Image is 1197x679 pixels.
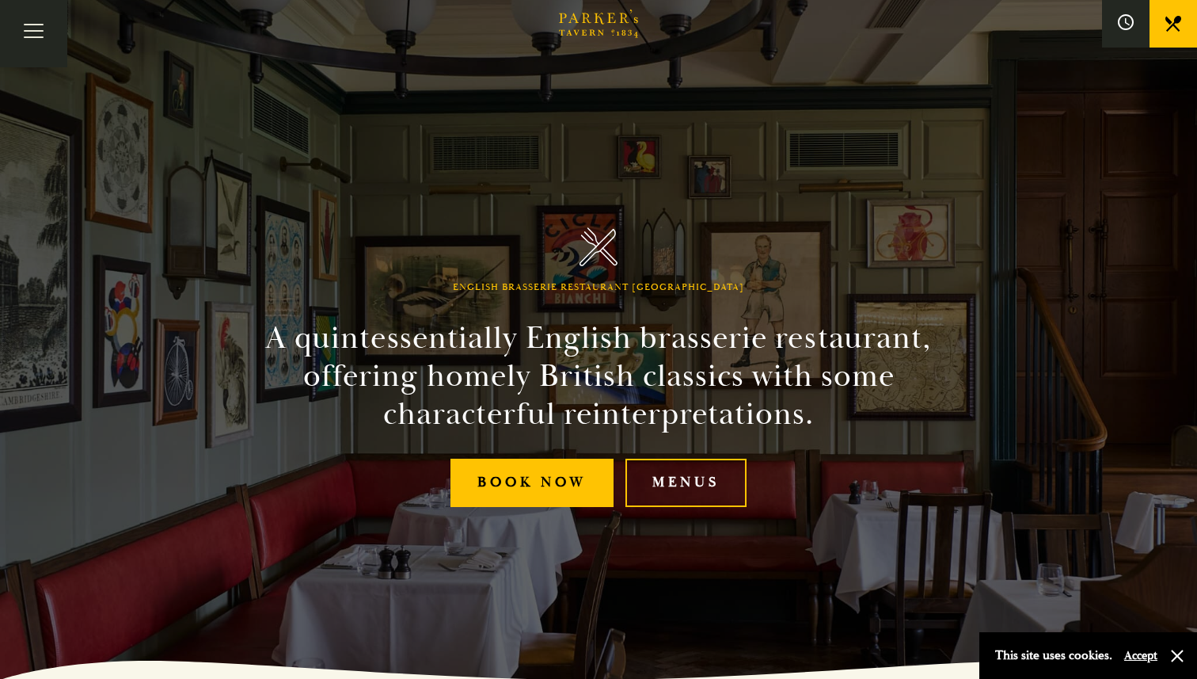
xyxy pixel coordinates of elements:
a: Book Now [450,459,614,507]
button: Close and accept [1169,648,1185,664]
a: Menus [625,459,747,507]
h1: English Brasserie Restaurant [GEOGRAPHIC_DATA] [453,282,744,293]
img: Parker's Tavern Brasserie Cambridge [579,227,618,266]
p: This site uses cookies. [995,644,1112,667]
button: Accept [1124,648,1157,663]
h2: A quintessentially English brasserie restaurant, offering homely British classics with some chara... [237,319,959,433]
